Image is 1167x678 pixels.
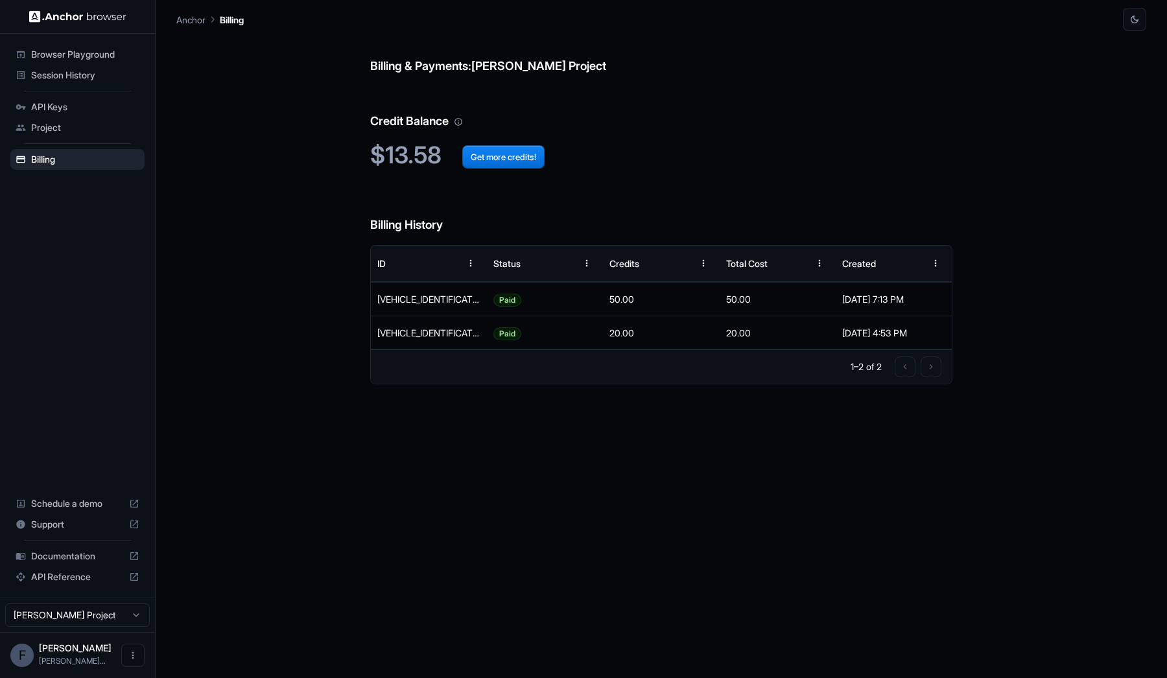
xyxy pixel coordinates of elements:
div: Billing [10,149,145,170]
button: Menu [575,251,598,275]
h6: Credit Balance [370,86,952,131]
div: API Reference [10,567,145,587]
div: Credits [609,258,639,269]
p: Anchor [176,13,206,27]
span: Browser Playground [31,48,139,61]
div: 20.00 [603,316,719,349]
button: Menu [808,251,831,275]
div: 20.00 [720,316,836,349]
div: API Keys [10,97,145,117]
div: F [10,644,34,667]
div: Total Cost [726,258,768,269]
div: [DATE] 7:13 PM [842,283,945,316]
svg: Your credit balance will be consumed as you use the API. Visit the usage page to view a breakdown... [454,117,463,126]
button: Open menu [121,644,145,667]
span: API Keys [31,100,139,113]
div: 50.00 [603,282,719,316]
h6: Billing & Payments: [PERSON_NAME] Project [370,31,952,76]
div: Schedule a demo [10,493,145,514]
span: Paid [494,283,521,316]
button: Sort [552,251,575,275]
div: Project [10,117,145,138]
span: Schedule a demo [31,497,124,510]
div: Session History [10,65,145,86]
div: Created [842,258,876,269]
p: Billing [220,13,244,27]
button: Sort [784,251,808,275]
span: API Reference [31,570,124,583]
div: Documentation [10,546,145,567]
div: ID [377,258,386,269]
span: Project [31,121,139,134]
div: Status [493,258,521,269]
h6: Billing History [370,190,952,235]
span: Support [31,518,124,531]
p: 1–2 of 2 [851,360,882,373]
button: Menu [459,251,482,275]
nav: breadcrumb [176,12,244,27]
button: Get more credits! [462,145,545,169]
button: Sort [668,251,692,275]
img: Anchor Logo [29,10,126,23]
span: Fábio Filho [39,642,112,653]
span: Paid [494,317,521,350]
div: Browser Playground [10,44,145,65]
span: Session History [31,69,139,82]
span: Documentation [31,550,124,563]
button: Sort [436,251,459,275]
div: Support [10,514,145,535]
div: 10W60550T49343208 [371,316,487,349]
h2: $13.58 [370,141,952,169]
button: Menu [924,251,947,275]
div: 73X41557EL0235025 [371,282,487,316]
span: Billing [31,153,139,166]
button: Sort [901,251,924,275]
div: 50.00 [720,282,836,316]
div: [DATE] 4:53 PM [842,316,945,349]
span: fabio.filho@tessai.io [39,656,106,666]
button: Menu [692,251,715,275]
